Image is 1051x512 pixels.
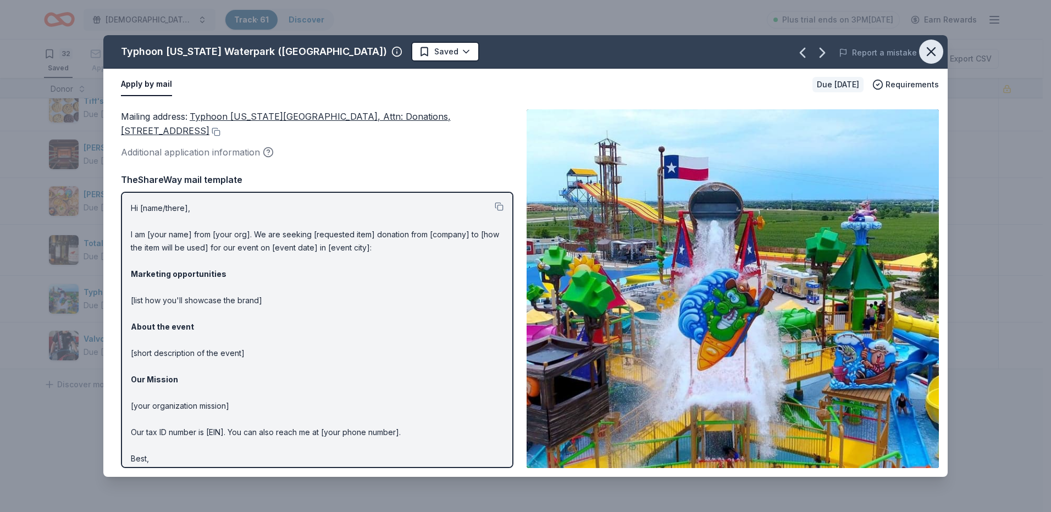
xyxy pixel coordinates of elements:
[839,46,917,59] button: Report a mistake
[411,42,479,62] button: Saved
[434,45,458,58] span: Saved
[527,109,939,468] img: Image for Typhoon Texas Waterpark (Austin)
[131,269,226,279] strong: Marketing opportunities
[121,73,172,96] button: Apply by mail
[886,78,939,91] span: Requirements
[812,77,864,92] div: Due [DATE]
[121,109,513,138] div: Mailing address :
[121,43,387,60] div: Typhoon [US_STATE] Waterpark ([GEOGRAPHIC_DATA])
[872,78,939,91] button: Requirements
[121,111,451,136] span: Typhoon [US_STATE][GEOGRAPHIC_DATA], Attn: Donations, [STREET_ADDRESS]
[131,202,504,478] p: Hi [name/there], I am [your name] from [your org]. We are seeking [requested item] donation from ...
[131,322,194,331] strong: About the event
[131,375,178,384] strong: Our Mission
[121,172,513,187] div: TheShareWay mail template
[121,145,513,159] div: Additional application information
